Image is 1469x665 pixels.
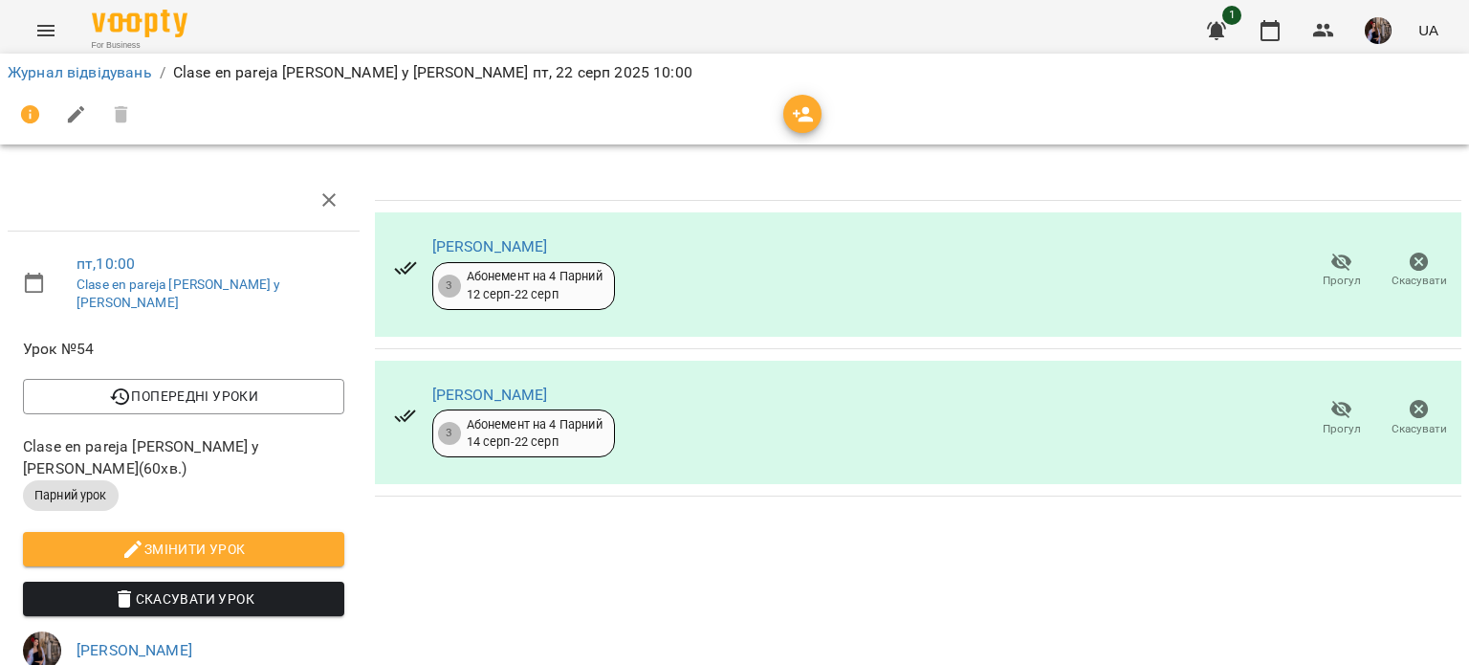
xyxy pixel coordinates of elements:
span: Урок №54 [23,338,344,361]
a: [PERSON_NAME] [77,641,192,659]
span: Скасувати [1392,421,1447,437]
span: For Business [92,39,187,52]
button: Попередні уроки [23,379,344,413]
span: Clase en pareja [PERSON_NAME] y [PERSON_NAME] ( 60 хв. ) [23,435,344,480]
div: 3 [438,422,461,445]
img: Voopty Logo [92,10,187,37]
span: 1 [1222,6,1241,25]
button: Скасувати [1380,244,1458,298]
div: Абонемент на 4 Парний 12 серп - 22 серп [467,268,603,303]
button: Прогул [1303,391,1380,445]
button: Скасувати [1380,391,1458,445]
span: Парний урок [23,487,119,504]
span: UA [1418,20,1438,40]
a: [PERSON_NAME] [432,386,548,404]
a: пт , 10:00 [77,255,135,273]
a: Журнал відвідувань [8,63,152,81]
span: Змінити урок [38,538,329,561]
div: 3 [438,275,461,298]
nav: breadcrumb [8,61,1461,84]
button: Скасувати Урок [23,582,344,616]
a: Clase en pareja [PERSON_NAME] y [PERSON_NAME] [77,277,281,311]
span: Прогул [1323,273,1361,289]
img: 8d3efba7e3fbc8ec2cfbf83b777fd0d7.JPG [1365,17,1392,44]
button: UA [1411,12,1446,48]
button: Прогул [1303,244,1380,298]
span: Скасувати [1392,273,1447,289]
span: Прогул [1323,421,1361,437]
button: Menu [23,8,69,54]
button: Змінити урок [23,532,344,566]
div: Абонемент на 4 Парний 14 серп - 22 серп [467,416,603,452]
span: Попередні уроки [38,385,329,408]
span: Скасувати Урок [38,587,329,610]
li: / [160,61,165,84]
a: [PERSON_NAME] [432,237,548,255]
p: Clase en pareja [PERSON_NAME] y [PERSON_NAME] пт, 22 серп 2025 10:00 [173,61,692,84]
